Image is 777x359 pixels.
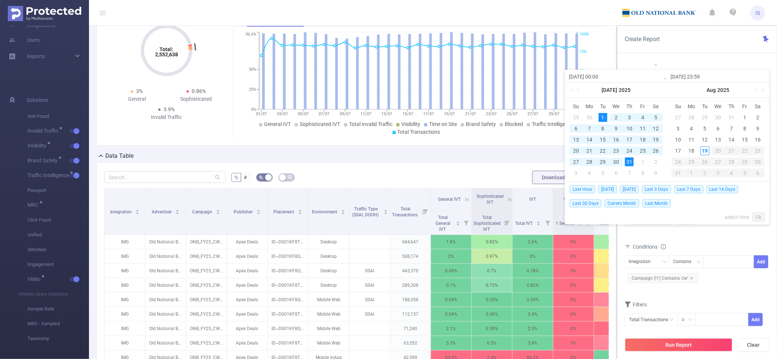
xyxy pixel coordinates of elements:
h2: Data Table [105,152,134,160]
span: We [610,103,623,110]
div: Invalid Traffic [137,113,196,121]
a: Users [9,33,40,47]
span: Su [672,103,685,110]
td: September 5, 2025 [738,167,751,179]
span: Click Fraud [27,213,89,227]
div: 11 [687,135,696,144]
th: Thu [623,101,636,112]
td: August 25, 2025 [685,156,698,167]
span: Mo [583,103,596,110]
span: 3.9% [164,106,175,112]
div: 18 [638,135,647,144]
th: Fri [636,101,649,112]
td: August 8, 2025 [636,167,649,179]
td: July 14, 2025 [583,134,596,145]
a: select time [725,210,750,224]
div: 8 [638,169,647,177]
span: Sa [649,103,663,110]
td: July 15, 2025 [596,134,610,145]
span: Th [725,103,738,110]
div: 3 [572,169,581,177]
button: Download PDF [532,171,586,184]
a: 2025 [618,83,632,97]
div: 14 [727,135,736,144]
tspan: 23/07 [486,112,497,116]
span: Current Month [605,199,639,207]
a: 2025 [717,83,730,97]
div: 26 [698,157,712,166]
td: August 1, 2025 [636,156,649,167]
td: July 3, 2025 [623,112,636,123]
td: July 12, 2025 [649,123,663,134]
a: Ok [753,213,765,222]
td: August 21, 2025 [725,145,738,156]
td: August 1, 2025 [738,112,751,123]
span: Th [623,103,636,110]
div: 2 [652,157,661,166]
div: 3 [625,113,634,122]
th: Wed [610,101,623,112]
div: 7 [585,124,594,133]
td: July 25, 2025 [636,145,649,156]
a: Next month (PageDown) [752,83,758,97]
td: August 30, 2025 [751,156,765,167]
i: icon: table [288,175,292,179]
button: Add [748,313,763,326]
td: July 22, 2025 [596,145,610,156]
div: 20 [572,146,581,155]
div: 13 [714,135,722,144]
td: July 27, 2025 [570,156,583,167]
td: July 31, 2025 [623,156,636,167]
td: June 30, 2025 [583,112,596,123]
td: August 9, 2025 [751,123,765,134]
div: 6 [714,124,722,133]
div: 30 [714,113,722,122]
th: Fri [738,101,751,112]
button: Add [754,255,768,268]
div: 29 [599,157,608,166]
tspan: 17/07 [423,112,434,116]
div: 6 [572,124,581,133]
th: Sat [649,101,663,112]
td: August 24, 2025 [672,156,685,167]
a: Aug [706,83,717,97]
tspan: 09/07 [340,112,350,116]
td: August 28, 2025 [725,156,738,167]
input: Search... [104,171,225,183]
span: Solutions [27,93,48,107]
td: July 18, 2025 [636,134,649,145]
div: 1 [740,113,749,122]
i: icon: bg-colors [259,175,263,179]
td: July 29, 2025 [596,156,610,167]
div: 12 [701,135,709,144]
span: Fr [738,103,751,110]
td: August 12, 2025 [698,134,712,145]
td: July 27, 2025 [672,112,685,123]
tspan: 13/07 [382,112,392,116]
div: General [107,95,167,103]
tspan: 96.6% [246,32,256,37]
tspan: 15/07 [402,112,413,116]
span: Last 30 Days [570,199,602,207]
div: 5 [599,169,608,177]
img: Protected Media [8,6,81,21]
div: 9 [652,169,661,177]
div: 10 [625,124,634,133]
div: 5 [701,124,709,133]
span: Sample Rate [27,302,89,316]
span: [DATE] [598,185,617,193]
td: July 30, 2025 [610,156,623,167]
span: Video [27,276,43,282]
td: August 15, 2025 [738,134,751,145]
span: Visibility [564,197,581,202]
tspan: 21/07 [465,112,476,116]
tspan: 75K [580,49,587,54]
span: Fr [636,103,649,110]
tspan: 05/07 [298,112,309,116]
span: Create Report [625,36,660,43]
span: General IVT [264,121,291,127]
div: 24 [672,157,685,166]
tspan: 07/07 [319,112,330,116]
td: July 16, 2025 [610,134,623,145]
span: [DATE] [620,185,639,193]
